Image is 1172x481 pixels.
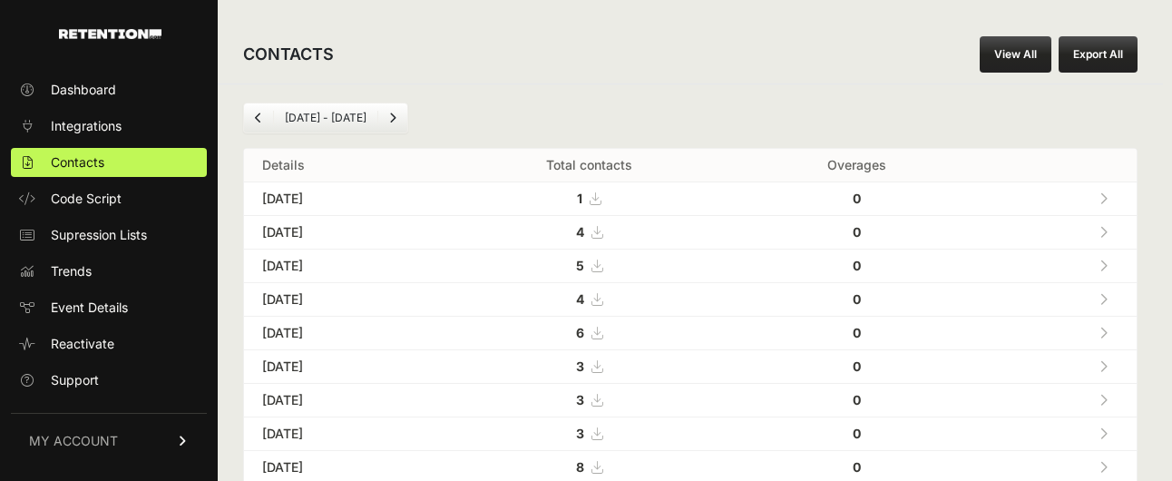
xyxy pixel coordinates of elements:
[51,153,104,172] span: Contacts
[576,392,584,407] strong: 3
[51,371,99,389] span: Support
[1059,36,1138,73] button: Export All
[853,358,861,374] strong: 0
[378,103,407,133] a: Next
[243,42,334,67] h2: CONTACTS
[576,426,584,441] strong: 3
[11,257,207,286] a: Trends
[576,291,602,307] a: 4
[59,29,161,39] img: Retention.com
[739,149,973,182] th: Overages
[11,329,207,358] a: Reactivate
[11,413,207,468] a: MY ACCOUNT
[576,224,584,240] strong: 4
[576,258,602,273] a: 5
[577,191,601,206] a: 1
[51,262,92,280] span: Trends
[576,325,602,340] a: 6
[853,191,861,206] strong: 0
[244,250,438,283] td: [DATE]
[576,358,602,374] a: 3
[29,432,118,450] span: MY ACCOUNT
[51,190,122,208] span: Code Script
[273,111,377,125] li: [DATE] - [DATE]
[853,392,861,407] strong: 0
[51,81,116,99] span: Dashboard
[853,224,861,240] strong: 0
[11,221,207,250] a: Supression Lists
[576,258,584,273] strong: 5
[576,358,584,374] strong: 3
[853,291,861,307] strong: 0
[244,350,438,384] td: [DATE]
[244,417,438,451] td: [DATE]
[11,112,207,141] a: Integrations
[576,224,602,240] a: 4
[51,335,114,353] span: Reactivate
[51,226,147,244] span: Supression Lists
[11,148,207,177] a: Contacts
[244,103,273,133] a: Previous
[853,325,861,340] strong: 0
[853,258,861,273] strong: 0
[11,184,207,213] a: Code Script
[11,293,207,322] a: Event Details
[576,459,602,475] a: 8
[576,459,584,475] strong: 8
[980,36,1051,73] a: View All
[244,384,438,417] td: [DATE]
[51,117,122,135] span: Integrations
[244,283,438,317] td: [DATE]
[576,325,584,340] strong: 6
[576,426,602,441] a: 3
[244,182,438,216] td: [DATE]
[244,149,438,182] th: Details
[244,216,438,250] td: [DATE]
[576,392,602,407] a: 3
[11,366,207,395] a: Support
[576,291,584,307] strong: 4
[244,317,438,350] td: [DATE]
[853,426,861,441] strong: 0
[51,299,128,317] span: Event Details
[11,75,207,104] a: Dashboard
[577,191,582,206] strong: 1
[438,149,739,182] th: Total contacts
[853,459,861,475] strong: 0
